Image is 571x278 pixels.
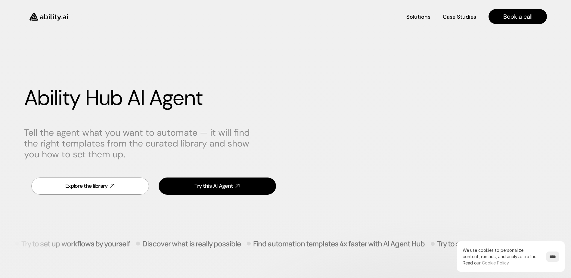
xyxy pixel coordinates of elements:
a: Case Studies [442,11,476,22]
a: Solutions [406,11,430,22]
p: We use cookies to personalize content, run ads, and analyze traffic. [463,247,540,266]
h4: Solutions [406,13,430,21]
p: Try to set up workflows by yourself [21,240,130,247]
div: Try this AI Agent [194,182,233,190]
p: Discover what is really possible [142,240,241,247]
span: Read our . [463,260,510,265]
a: Explore the library [31,178,149,195]
h1: Ability Hub AI Agent [24,85,547,111]
p: Find automation templates 4x faster with AI Agent Hub [253,240,425,247]
a: Book a call [489,9,547,24]
a: Cookie Policy [482,260,509,265]
div: Explore the library [65,182,107,190]
p: Try to set up workflows by yourself [437,240,546,247]
p: Tell the agent what you want to automate — it will find the right templates from the curated libr... [24,127,253,160]
h4: Case Studies [443,13,476,21]
a: Try this AI Agent [159,178,276,195]
h3: Free-to-use in our Slack community [34,57,102,63]
nav: Main navigation [76,9,547,24]
h4: Book a call [503,12,532,21]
